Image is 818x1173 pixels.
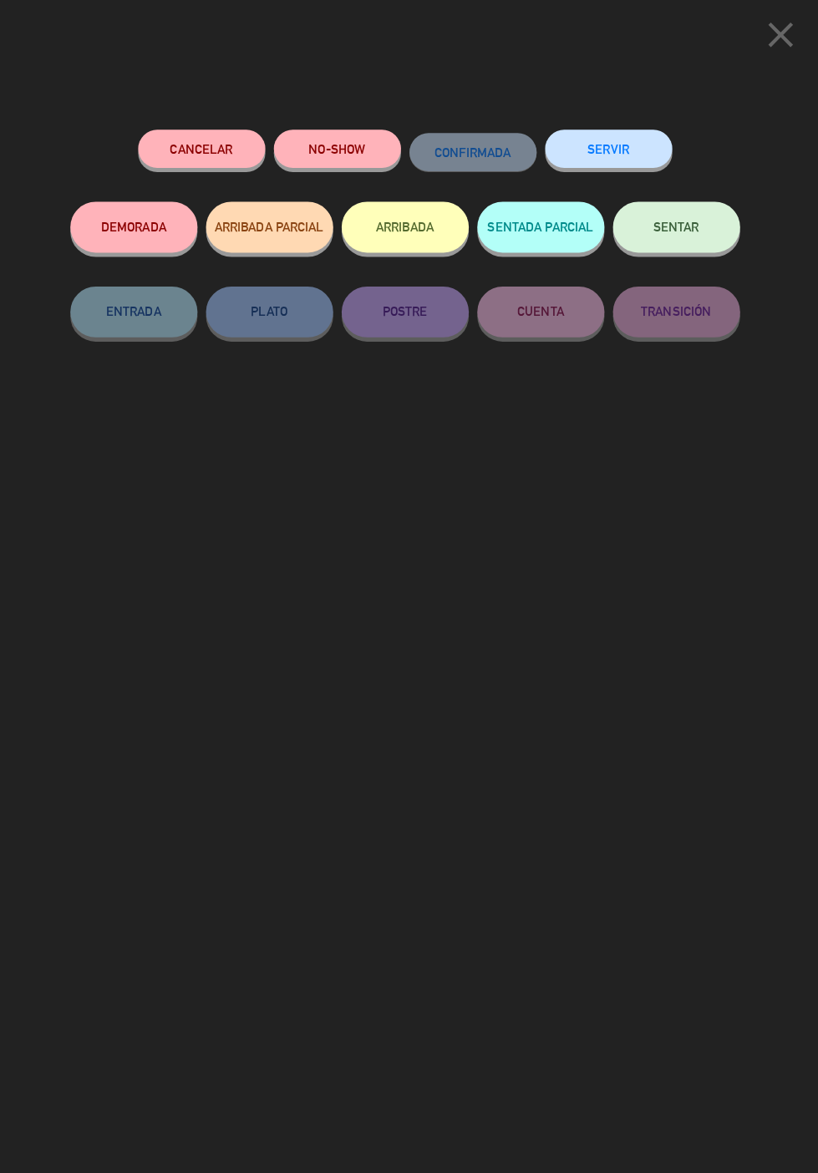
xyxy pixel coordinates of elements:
button: PLATO [213,282,338,333]
button: ARRIBADA [347,199,472,249]
button: CUENTA [480,282,606,333]
button: CONFIRMADA [414,131,539,169]
button: ARRIBADA PARCIAL [213,199,338,249]
button: Cancelar [146,128,272,165]
button: ENTRADA [79,282,205,333]
button: POSTRE [347,282,472,333]
span: SENTAR [654,216,699,231]
span: ARRIBADA PARCIAL [221,216,329,231]
button: DEMORADA [79,199,205,249]
button: NO-SHOW [280,128,405,165]
button: close [754,13,805,62]
button: SENTAR [614,199,739,249]
span: CONFIRMADA [439,143,514,157]
button: SERVIR [547,128,673,165]
i: close [759,13,800,55]
button: SENTADA PARCIAL [480,199,606,249]
button: TRANSICIÓN [614,282,739,333]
